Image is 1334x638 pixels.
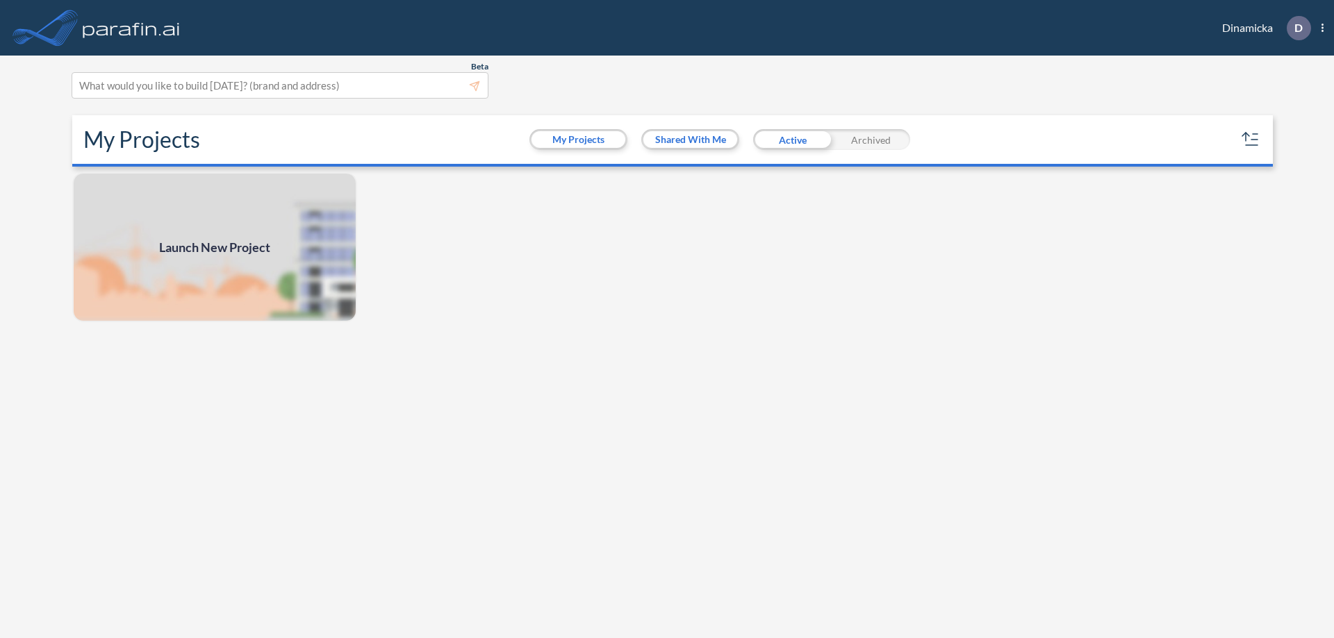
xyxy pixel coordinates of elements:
[72,172,357,322] img: add
[832,129,910,150] div: Archived
[532,131,625,148] button: My Projects
[83,126,200,153] h2: My Projects
[80,14,183,42] img: logo
[643,131,737,148] button: Shared With Me
[1294,22,1303,34] p: D
[471,61,488,72] span: Beta
[1201,16,1324,40] div: Dinamicka
[1240,128,1262,151] button: sort
[72,172,357,322] a: Launch New Project
[159,238,270,257] span: Launch New Project
[753,129,832,150] div: Active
